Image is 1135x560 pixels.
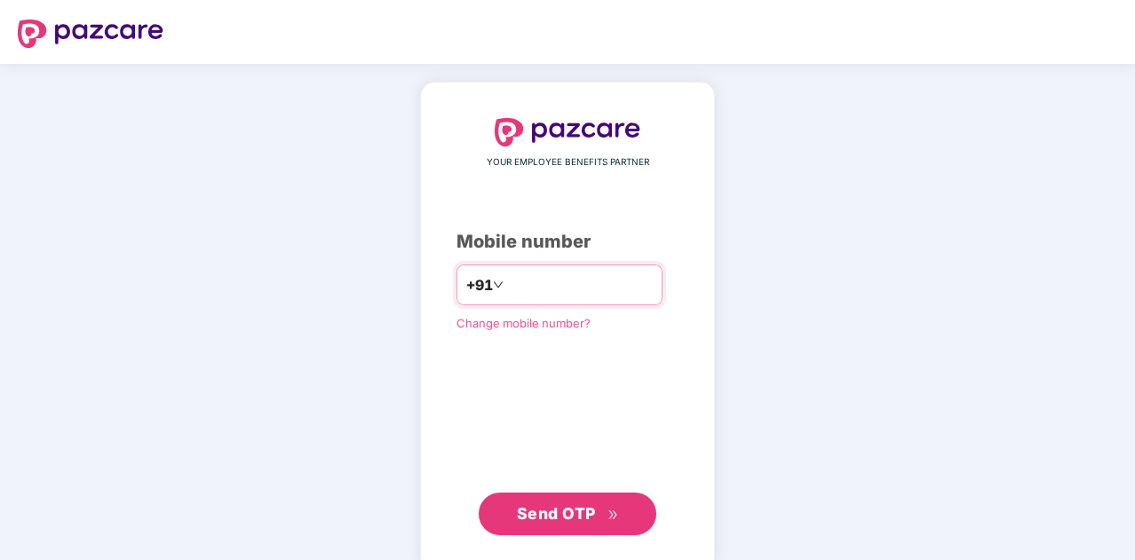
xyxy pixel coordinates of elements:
[487,155,649,170] span: YOUR EMPLOYEE BENEFITS PARTNER
[456,316,591,330] a: Change mobile number?
[479,493,656,535] button: Send OTPdouble-right
[607,509,619,521] span: double-right
[493,280,504,290] span: down
[466,274,493,296] span: +91
[18,20,163,48] img: logo
[517,504,596,523] span: Send OTP
[495,118,640,146] img: logo
[456,228,679,256] div: Mobile number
